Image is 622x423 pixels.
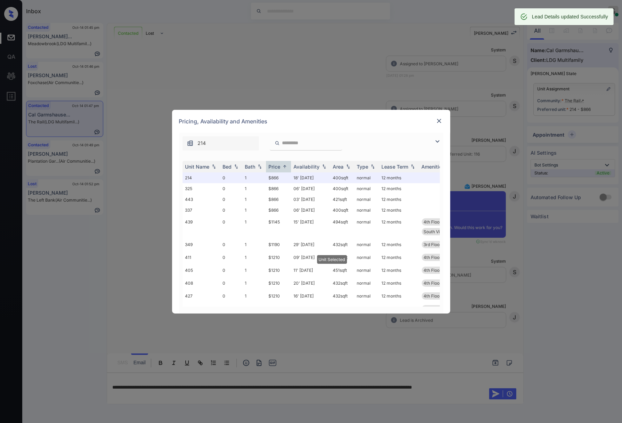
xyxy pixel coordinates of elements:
td: 1 [242,277,266,290]
td: normal [354,277,379,290]
span: 4th Floor [424,280,442,286]
td: 20' [DATE] [291,277,330,290]
img: sorting [210,164,217,169]
td: 1 [242,194,266,205]
td: 29' [DATE] [291,238,330,251]
td: 432 sqft [330,302,354,315]
td: 13' [DATE] [291,302,330,315]
div: Price [269,164,281,170]
span: 4th Floor [424,293,442,299]
td: normal [354,302,379,315]
td: 1 [242,172,266,183]
img: sorting [321,164,328,169]
td: 427 [183,290,220,302]
td: normal [354,264,379,277]
td: 09' [DATE] [291,251,330,264]
div: Unit Name [185,164,210,170]
td: 421 sqft [330,194,354,205]
td: 0 [220,251,242,264]
div: Amenities [422,164,445,170]
div: Bath [245,164,256,170]
img: sorting [281,164,288,169]
td: 1 [242,205,266,215]
span: 214 [198,139,206,147]
td: 432 sqft [330,238,354,251]
span: 4th Floor [424,219,442,225]
img: sorting [256,164,263,169]
td: normal [354,205,379,215]
td: 0 [220,172,242,183]
td: 400 sqft [330,172,354,183]
img: sorting [233,164,240,169]
span: 5th Floor [424,306,441,311]
td: 0 [220,194,242,205]
div: Area [333,164,344,170]
td: normal [354,194,379,205]
td: 11' [DATE] [291,264,330,277]
td: 405 [183,264,220,277]
td: 12 months [379,290,419,302]
td: 400 sqft [330,183,354,194]
td: 12 months [379,183,419,194]
img: icon-zuma [275,140,280,146]
td: 494 sqft [330,215,354,238]
img: sorting [369,164,376,169]
td: $1210 [266,290,291,302]
td: 0 [220,290,242,302]
td: $1210 [266,277,291,290]
td: 1 [242,238,266,251]
td: 408 [183,277,220,290]
td: normal [354,172,379,183]
td: 0 [220,238,242,251]
div: Bed [223,164,232,170]
td: 12 months [379,264,419,277]
img: icon-zuma [187,140,194,147]
td: 12 months [379,205,419,215]
td: normal [354,238,379,251]
td: 16' [DATE] [291,290,330,302]
td: 451 sqft [330,264,354,277]
td: 0 [220,205,242,215]
td: 12 months [379,302,419,315]
td: 0 [220,183,242,194]
span: South View [424,229,446,234]
td: 03' [DATE] [291,194,330,205]
td: 0 [220,264,242,277]
td: 443 [183,194,220,205]
div: Lease Term [382,164,409,170]
td: 1 [242,183,266,194]
img: sorting [345,164,352,169]
span: 4th Floor [424,255,442,260]
td: 06' [DATE] [291,183,330,194]
td: $1250 [266,302,291,315]
td: 1 [242,215,266,238]
td: $866 [266,205,291,215]
td: 432 sqft [330,290,354,302]
td: 12 months [379,194,419,205]
td: 0 [220,277,242,290]
td: $1210 [266,251,291,264]
td: 432 sqft [330,277,354,290]
td: $866 [266,183,291,194]
td: normal [354,183,379,194]
div: Type [357,164,369,170]
td: $1145 [266,215,291,238]
td: 411 [183,251,220,264]
td: normal [354,251,379,264]
td: $866 [266,172,291,183]
td: normal [354,290,379,302]
td: 1 [242,264,266,277]
div: Pricing, Availability and Amenities [172,110,450,133]
div: Lead Details updated Successfully [532,10,608,23]
span: 4th Floor [424,268,442,273]
td: 12 months [379,277,419,290]
img: icon-zuma [433,137,442,146]
td: 1 [242,251,266,264]
td: 325 [183,183,220,194]
td: 12 months [379,251,419,264]
td: $1190 [266,238,291,251]
td: 214 [183,172,220,183]
td: 18' [DATE] [291,172,330,183]
td: $866 [266,194,291,205]
td: 337 [183,205,220,215]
